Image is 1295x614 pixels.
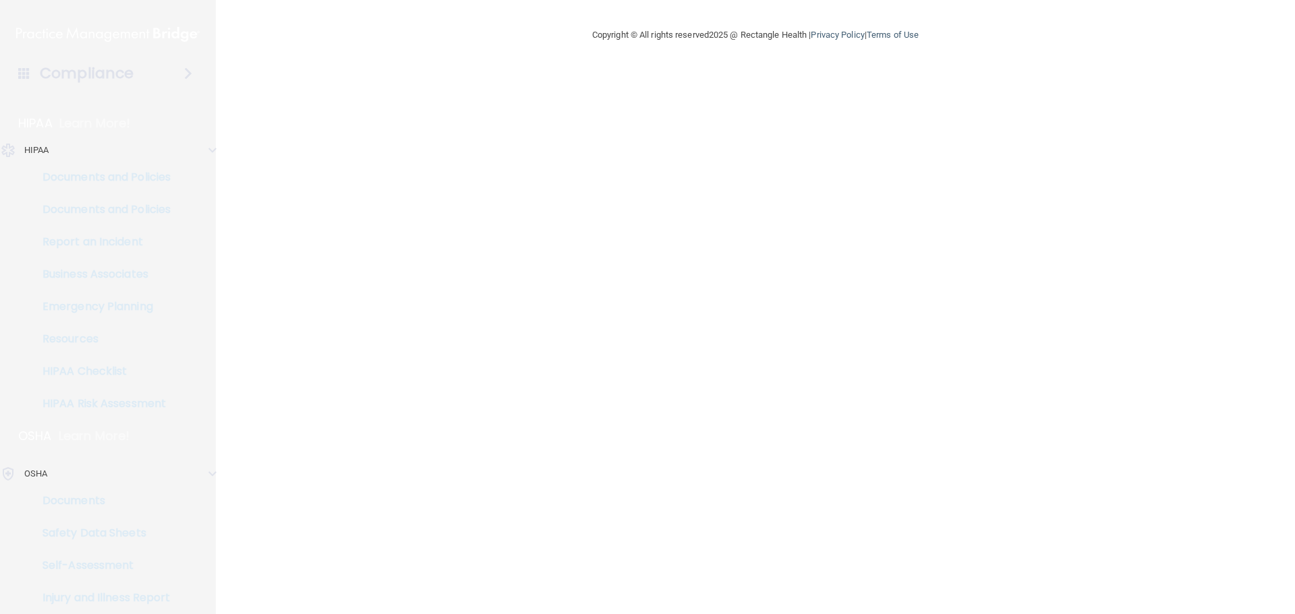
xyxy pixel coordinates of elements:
p: Learn More! [59,115,131,131]
p: Documents and Policies [9,171,193,184]
p: HIPAA [18,115,53,131]
p: HIPAA [24,142,49,158]
p: Resources [9,332,193,346]
p: Self-Assessment [9,559,193,572]
p: OSHA [18,428,52,444]
p: Learn More! [59,428,130,444]
p: Safety Data Sheets [9,526,193,540]
img: PMB logo [16,21,200,48]
p: Documents [9,494,193,508]
h4: Compliance [40,64,134,83]
p: Emergency Planning [9,300,193,313]
p: OSHA [24,466,47,482]
p: Business Associates [9,268,193,281]
p: Report an Incident [9,235,193,249]
p: HIPAA Risk Assessment [9,397,193,410]
a: Terms of Use [867,30,919,40]
p: Injury and Illness Report [9,591,193,605]
p: HIPAA Checklist [9,365,193,378]
div: Copyright © All rights reserved 2025 @ Rectangle Health | | [509,13,1002,57]
p: Documents and Policies [9,203,193,216]
a: Privacy Policy [811,30,864,40]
